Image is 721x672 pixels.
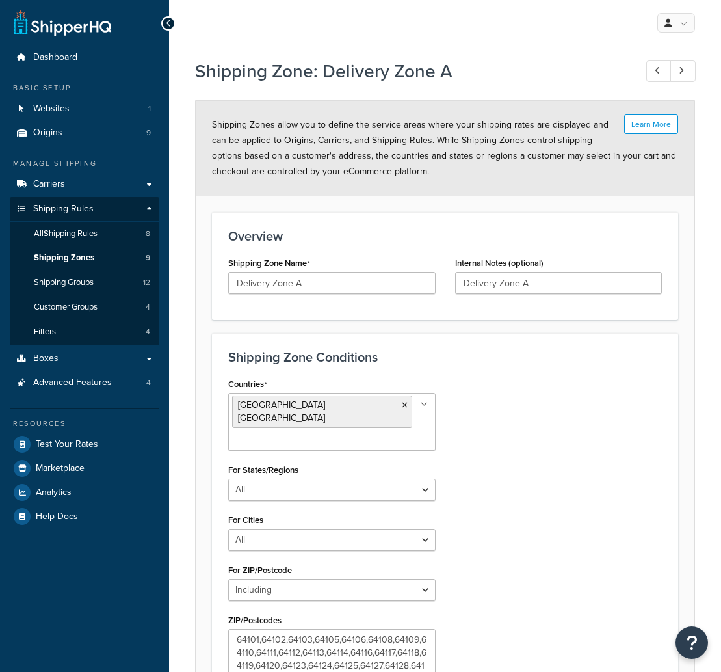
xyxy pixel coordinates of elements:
[228,229,662,243] h3: Overview
[10,271,159,295] li: Shipping Groups
[212,118,676,178] span: Shipping Zones allow you to define the service areas where your shipping rates are displayed and ...
[36,487,72,498] span: Analytics
[10,295,159,319] a: Customer Groups4
[10,158,159,169] div: Manage Shipping
[10,271,159,295] a: Shipping Groups12
[148,103,151,114] span: 1
[228,258,310,269] label: Shipping Zone Name
[10,418,159,429] div: Resources
[36,463,85,474] span: Marketplace
[10,121,159,145] li: Origins
[10,197,159,221] a: Shipping Rules
[10,320,159,344] li: Filters
[33,128,62,139] span: Origins
[228,515,263,525] label: For Cities
[624,114,678,134] button: Learn More
[10,295,159,319] li: Customer Groups
[34,252,94,263] span: Shipping Zones
[675,626,708,659] button: Open Resource Center
[10,172,159,196] a: Carriers
[10,347,159,371] a: Boxes
[10,97,159,121] a: Websites1
[10,97,159,121] li: Websites
[10,197,159,345] li: Shipping Rules
[34,277,94,288] span: Shipping Groups
[228,379,267,390] label: Countries
[33,377,112,388] span: Advanced Features
[10,371,159,395] li: Advanced Features
[228,350,662,364] h3: Shipping Zone Conditions
[34,228,98,239] span: All Shipping Rules
[238,398,325,425] span: [GEOGRAPHIC_DATA] [GEOGRAPHIC_DATA]
[33,353,59,364] span: Boxes
[33,179,65,190] span: Carriers
[146,327,150,338] span: 4
[146,302,150,313] span: 4
[10,246,159,270] a: Shipping Zones9
[33,52,77,63] span: Dashboard
[10,457,159,480] a: Marketplace
[143,277,150,288] span: 12
[34,327,56,338] span: Filters
[10,222,159,246] a: AllShipping Rules8
[455,258,544,268] label: Internal Notes (optional)
[10,246,159,270] li: Shipping Zones
[228,465,298,475] label: For States/Regions
[10,121,159,145] a: Origins9
[36,511,78,522] span: Help Docs
[146,228,150,239] span: 8
[146,377,151,388] span: 4
[195,59,622,84] h1: Shipping Zone: Delivery Zone A
[33,103,70,114] span: Websites
[10,83,159,94] div: Basic Setup
[146,128,151,139] span: 9
[36,439,98,450] span: Test Your Rates
[228,565,292,575] label: For ZIP/Postcode
[670,60,696,82] a: Next Record
[10,371,159,395] a: Advanced Features4
[10,481,159,504] a: Analytics
[146,252,150,263] span: 9
[34,302,98,313] span: Customer Groups
[10,505,159,528] a: Help Docs
[646,60,672,82] a: Previous Record
[228,615,282,625] label: ZIP/Postcodes
[10,320,159,344] a: Filters4
[10,433,159,456] a: Test Your Rates
[10,46,159,70] a: Dashboard
[33,204,94,215] span: Shipping Rules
